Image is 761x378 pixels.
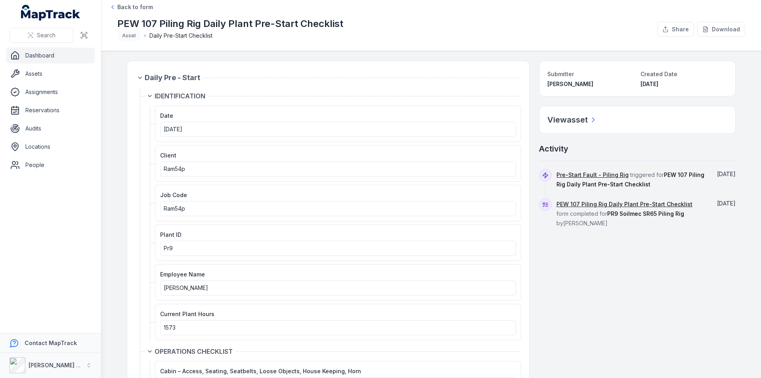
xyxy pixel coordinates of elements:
[164,284,208,291] span: [PERSON_NAME]
[37,31,55,39] span: Search
[641,71,677,77] span: Created Date
[160,112,173,119] span: Date
[29,362,94,368] strong: [PERSON_NAME] Group
[717,200,736,207] span: [DATE]
[164,324,176,331] span: 1573
[10,28,73,43] button: Search
[164,126,182,132] time: 25/08/2025, 12:00:00 am
[6,48,95,63] a: Dashboard
[657,22,694,37] button: Share
[6,139,95,155] a: Locations
[160,192,187,198] span: Job Code
[155,91,205,101] span: IDENTIFICATION
[149,32,212,40] span: Daily Pre-Start Checklist
[25,340,77,346] strong: Contact MapTrack
[164,126,182,132] span: [DATE]
[717,200,736,207] time: 25/08/2025, 7:14:28 am
[164,245,173,251] span: Pr9
[547,81,593,87] span: [PERSON_NAME]
[6,66,95,82] a: Assets
[155,347,233,356] span: OPERATIONS CHECKLIST
[164,205,185,212] span: Ram54p
[556,171,704,188] span: triggered for
[547,71,574,77] span: Submitter
[6,157,95,173] a: People
[607,210,684,217] span: PR9 Soilmec SR65 Piling Rig
[160,152,176,159] span: Client
[117,30,141,41] div: Asset
[547,114,597,125] a: Viewasset
[117,17,343,30] h1: PEW 107 Piling Rig Daily Plant Pre-Start Checklist
[556,201,692,226] span: form completed for by [PERSON_NAME]
[117,3,153,11] span: Back to form
[160,368,361,374] span: Cabin – Access, Seating, Seatbelts, Loose Objects, House Keeping, Horn
[547,114,588,125] h2: View asset
[6,102,95,118] a: Reservations
[160,231,182,238] span: Plant ID
[539,143,568,154] h2: Activity
[6,84,95,100] a: Assignments
[145,72,200,83] span: Daily Pre - Start
[21,5,80,21] a: MapTrack
[556,171,629,179] a: Pre-Start Fault - Piling Rig
[641,81,658,87] time: 25/08/2025, 7:14:28 am
[556,200,692,208] a: PEW 107 Piling Rig Daily Plant Pre-Start Checklist
[109,3,153,11] a: Back to form
[717,171,736,177] time: 25/08/2025, 7:14:28 am
[160,311,214,317] span: Current Plant Hours
[6,121,95,136] a: Audits
[164,165,185,172] span: Ram54p
[160,271,205,278] span: Employee Name
[717,171,736,177] span: [DATE]
[641,81,658,87] span: [DATE]
[697,22,745,37] button: Download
